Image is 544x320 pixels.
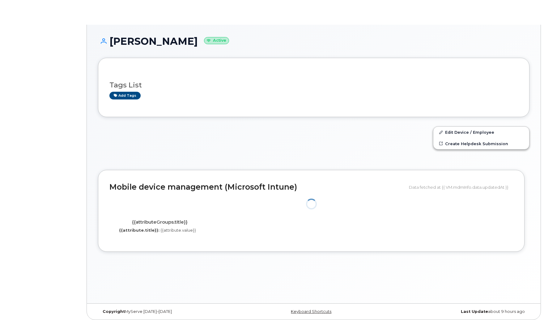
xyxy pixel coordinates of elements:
div: MyServe [DATE]–[DATE] [98,309,242,314]
small: Active [204,37,229,44]
div: about 9 hours ago [386,309,529,314]
a: Keyboard Shortcuts [291,309,331,314]
div: Data fetched at {{ VM.mdmInfo.data.updatedAt }} [409,181,513,193]
span: {{attribute.value}} [160,228,196,233]
h4: {{attributeGroups.title}} [114,220,206,225]
a: Create Helpdesk Submission [433,138,529,149]
h2: Mobile device management (Microsoft Intune) [109,183,404,192]
a: Add tags [109,92,141,99]
h1: [PERSON_NAME] [98,36,529,47]
label: {{attribute.title}}: [119,227,159,233]
h3: Tags List [109,81,518,89]
strong: Copyright [103,309,125,314]
a: Edit Device / Employee [433,127,529,138]
strong: Last Update [461,309,488,314]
